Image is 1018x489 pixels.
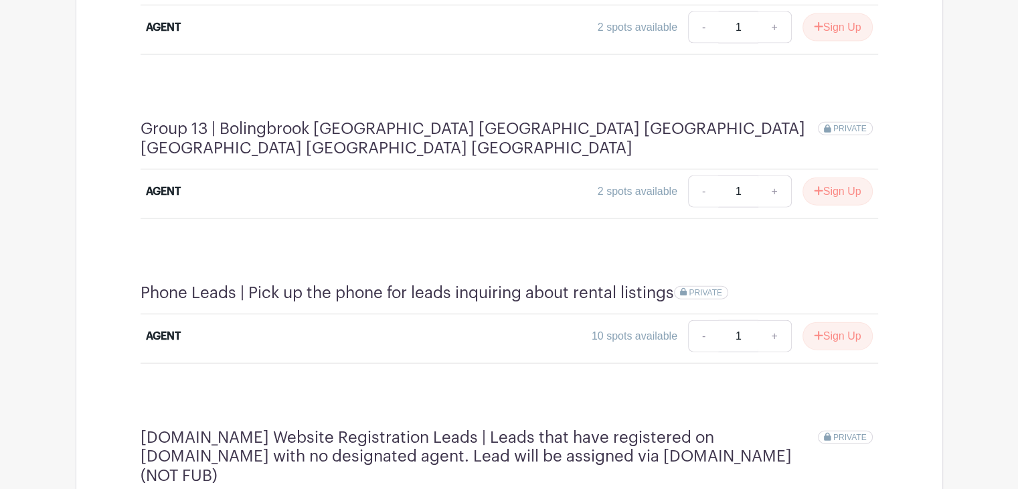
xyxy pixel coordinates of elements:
[688,320,719,352] a: -
[689,288,722,297] span: PRIVATE
[802,178,873,206] button: Sign Up
[833,124,867,133] span: PRIVATE
[146,328,181,344] div: AGENT
[141,428,819,486] h4: [DOMAIN_NAME] Website Registration Leads | Leads that have registered on [DOMAIN_NAME] with no de...
[688,176,719,208] a: -
[802,13,873,42] button: Sign Up
[758,320,791,352] a: +
[146,184,181,200] div: AGENT
[598,184,677,200] div: 2 spots available
[598,19,677,36] div: 2 spots available
[146,19,181,36] div: AGENT
[758,176,791,208] a: +
[141,119,819,158] h4: Group 13 | Bolingbrook [GEOGRAPHIC_DATA] [GEOGRAPHIC_DATA] [GEOGRAPHIC_DATA] [GEOGRAPHIC_DATA] [G...
[758,11,791,44] a: +
[688,11,719,44] a: -
[802,322,873,350] button: Sign Up
[833,433,867,442] span: PRIVATE
[141,283,674,303] h4: Phone Leads | Pick up the phone for leads inquiring about rental listings
[592,328,677,344] div: 10 spots available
